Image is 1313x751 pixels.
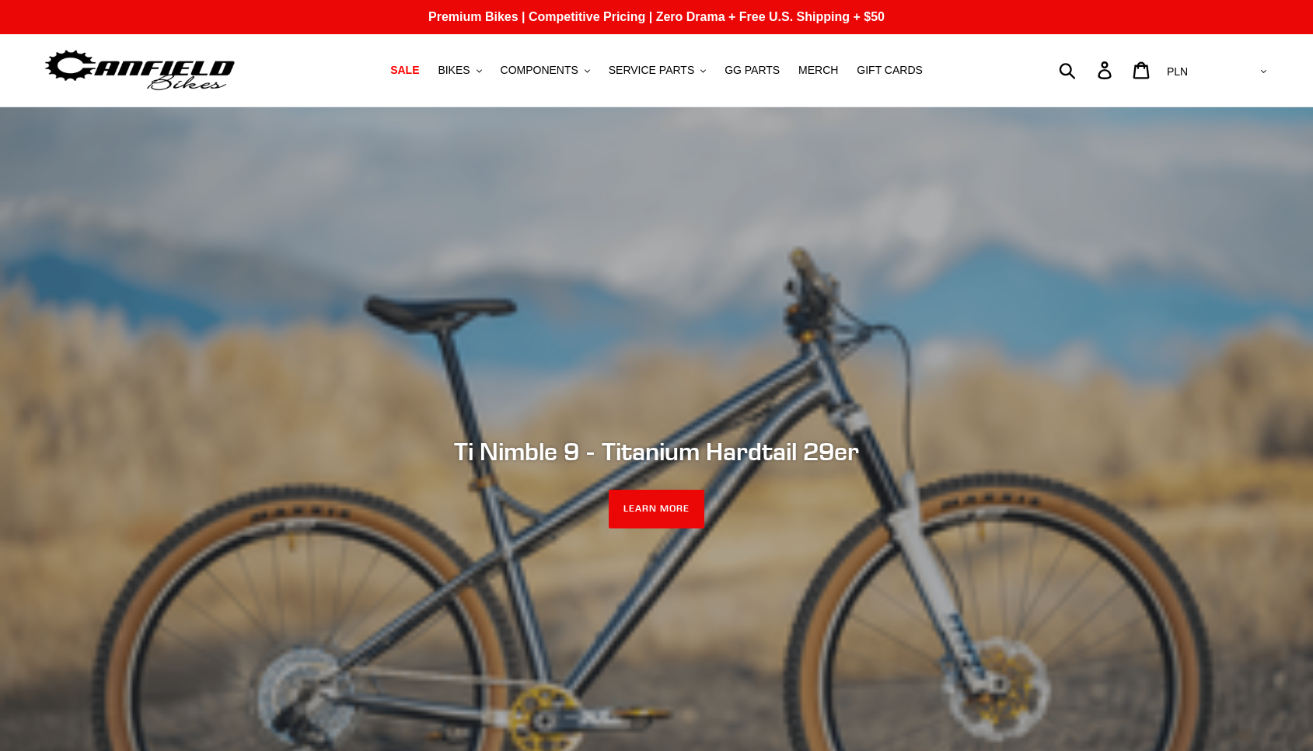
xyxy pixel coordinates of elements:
[798,64,838,77] span: MERCH
[849,60,931,81] a: GIFT CARDS
[430,60,489,81] button: BIKES
[390,64,419,77] span: SALE
[609,64,694,77] span: SERVICE PARTS
[725,64,780,77] span: GG PARTS
[601,60,714,81] button: SERVICE PARTS
[493,60,598,81] button: COMPONENTS
[501,64,578,77] span: COMPONENTS
[791,60,846,81] a: MERCH
[382,60,427,81] a: SALE
[609,490,704,529] a: LEARN MORE
[233,436,1081,466] h2: Ti Nimble 9 - Titanium Hardtail 29er
[717,60,787,81] a: GG PARTS
[857,64,923,77] span: GIFT CARDS
[438,64,470,77] span: BIKES
[1067,53,1107,87] input: Search
[43,46,237,95] img: Canfield Bikes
